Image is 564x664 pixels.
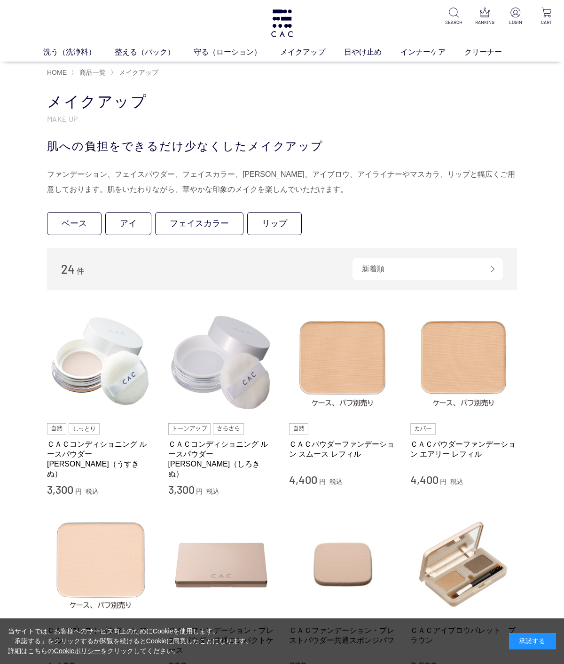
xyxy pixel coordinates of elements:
[440,478,446,485] span: 円
[75,488,82,495] span: 円
[319,478,326,485] span: 円
[47,167,517,197] div: ファンデーション、フェイスパウダー、フェイスカラー、[PERSON_NAME]、アイブロウ、アイライナーやマスカラ、リップと幅広くご用意しております。肌をいたわりながら、華やかな印象のメイクを楽...
[110,68,161,77] li: 〉
[475,8,494,26] a: RANKING
[168,308,275,416] img: ＣＡＣコンディショニング ルースパウダー 白絹（しろきぬ）
[47,423,66,435] img: 自然
[280,47,344,58] a: メイクアップ
[352,258,503,280] div: 新着順
[47,511,154,618] img: ＣＡＣプレストパウダー レフィル
[71,68,108,77] li: 〉
[247,212,302,235] a: リップ
[47,482,73,496] span: 3,300
[196,488,203,495] span: 円
[47,212,102,235] a: ベース
[61,261,75,276] span: 24
[400,47,464,58] a: インナーケア
[47,308,154,416] img: ＣＡＣコンディショニング ルースパウダー 薄絹（うすきぬ）
[213,423,244,435] img: さらさら
[289,308,396,416] img: ＣＡＣパウダーファンデーション スムース レフィル
[506,8,525,26] a: LOGIN
[329,478,343,485] span: 税込
[537,8,556,26] a: CART
[168,482,195,496] span: 3,300
[410,423,436,435] img: カバー
[117,69,158,76] a: メイクアップ
[86,488,99,495] span: 税込
[47,439,154,479] a: ＣＡＣコンディショニング ルースパウダー [PERSON_NAME]（うすきぬ）
[77,267,84,275] span: 件
[119,69,158,76] span: メイクアップ
[47,92,517,112] h1: メイクアップ
[43,47,115,58] a: 洗う（洗浄料）
[506,19,525,26] p: LOGIN
[410,308,517,416] img: ＣＡＣパウダーファンデーション エアリー レフィル
[450,478,463,485] span: 税込
[105,212,151,235] a: アイ
[168,439,275,479] a: ＣＡＣコンディショニング ルースパウダー [PERSON_NAME]（しろきぬ）
[8,626,252,656] div: 当サイトでは、お客様へのサービス向上のためにCookieを使用します。 「承諾する」をクリックするか閲覧を続けるとCookieに同意したことになります。 詳細はこちらの をクリックしてください。
[289,423,308,435] img: 自然
[168,511,275,618] img: ＣＡＣファンデーション・プレストパウダー共通コンパクトケース
[464,47,521,58] a: クリーナー
[155,212,243,235] a: フェイスカラー
[289,511,396,618] img: ＣＡＣファンデーション・プレストパウダー共通スポンジパフ
[69,423,100,435] img: しっとり
[509,633,556,649] div: 承諾する
[79,69,106,76] span: 商品一覧
[344,47,400,58] a: 日やけ止め
[289,473,317,486] span: 4,400
[289,439,396,459] a: ＣＡＣパウダーファンデーション スムース レフィル
[194,47,280,58] a: 守る（ローション）
[444,19,463,26] p: SEARCH
[410,439,517,459] a: ＣＡＣパウダーファンデーション エアリー レフィル
[115,47,194,58] a: 整える（パック）
[444,8,463,26] a: SEARCH
[410,473,439,486] span: 4,400
[410,511,517,618] img: ＣＡＣアイブロウパレット ブラウン
[78,69,106,76] a: 商品一覧
[475,19,494,26] p: RANKING
[47,114,517,124] p: MAKE UP
[168,423,211,435] img: トーンアップ
[537,19,556,26] p: CART
[270,9,294,37] img: logo
[47,138,517,155] div: 肌への負担をできるだけ少なくしたメイクアップ
[47,69,67,76] a: HOME
[206,488,219,495] span: 税込
[54,647,101,655] a: Cookieポリシー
